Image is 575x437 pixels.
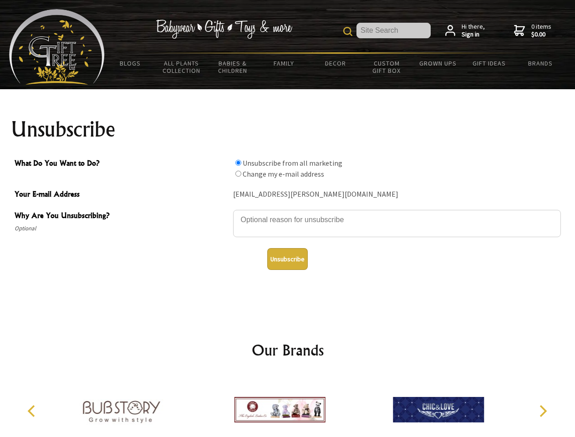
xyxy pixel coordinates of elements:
button: Previous [23,401,43,421]
span: What Do You Want to Do? [15,158,229,171]
a: Custom Gift Box [361,54,412,80]
textarea: Why Are You Unsubscribing? [233,210,561,237]
label: Unsubscribe from all marketing [243,158,342,168]
strong: $0.00 [531,30,551,39]
h1: Unsubscribe [11,118,565,140]
a: BLOGS [105,54,156,73]
a: Brands [515,54,566,73]
span: 0 items [531,22,551,39]
label: Change my e-mail address [243,169,324,178]
strong: Sign in [462,30,485,39]
a: Decor [310,54,361,73]
span: Hi there, [462,23,485,39]
a: Family [259,54,310,73]
input: Site Search [356,23,431,38]
a: Grown Ups [412,54,463,73]
button: Unsubscribe [267,248,308,270]
input: What Do You Want to Do? [235,171,241,177]
a: 0 items$0.00 [514,23,551,39]
a: Hi there,Sign in [445,23,485,39]
img: Babywear - Gifts - Toys & more [156,20,292,39]
span: Optional [15,223,229,234]
img: product search [343,27,352,36]
h2: Our Brands [18,339,557,361]
a: All Plants Collection [156,54,208,80]
div: [EMAIL_ADDRESS][PERSON_NAME][DOMAIN_NAME] [233,188,561,202]
button: Next [533,401,553,421]
a: Babies & Children [207,54,259,80]
img: Babyware - Gifts - Toys and more... [9,9,105,85]
a: Gift Ideas [463,54,515,73]
input: What Do You Want to Do? [235,160,241,166]
span: Why Are You Unsubscribing? [15,210,229,223]
span: Your E-mail Address [15,188,229,202]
